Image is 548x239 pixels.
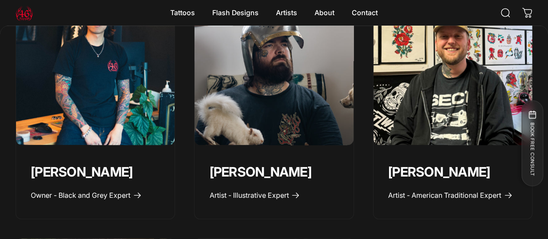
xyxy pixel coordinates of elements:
nav: Primary [162,4,386,22]
span: Owner - Black and Grey Expert [31,191,130,200]
p: [PERSON_NAME] [388,164,517,180]
a: Contact [343,4,386,22]
button: BOOK FREE CONSULT [521,100,543,186]
summary: About [306,4,343,22]
summary: Flash Designs [204,4,267,22]
a: Artist - American Traditional Expert [388,191,512,200]
span: Artist - Illustrative Expert [209,191,289,200]
a: Owner - Black and Grey Expert [31,191,142,200]
p: [PERSON_NAME] [31,164,160,180]
a: 0 items [518,3,537,23]
summary: Tattoos [162,4,204,22]
summary: Artists [267,4,306,22]
a: Artist - Illustrative Expert [209,191,300,200]
span: Artist - American Traditional Expert [388,191,501,200]
p: [PERSON_NAME] [209,164,338,180]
